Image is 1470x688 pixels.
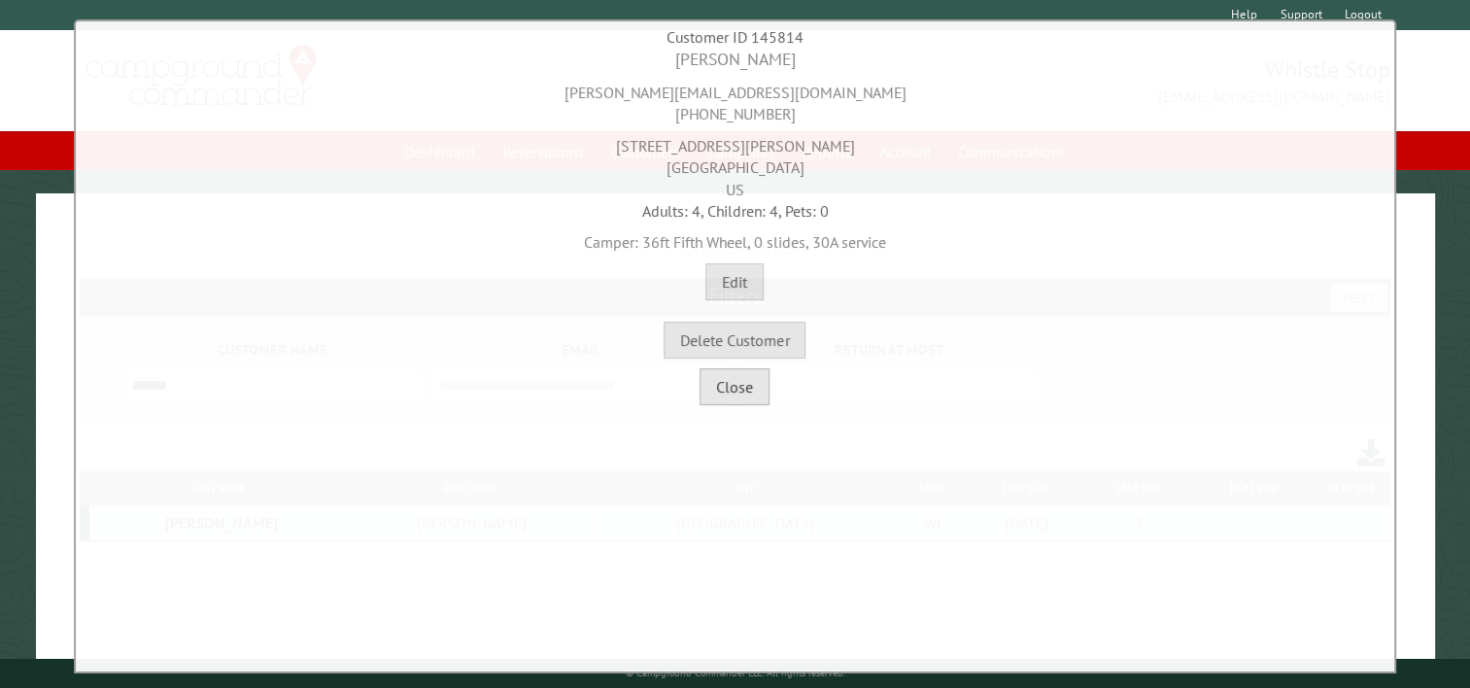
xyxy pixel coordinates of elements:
[664,322,805,359] button: Delete Customer
[700,368,769,405] button: Close
[705,263,764,300] button: Edit
[81,26,1390,48] div: Customer ID 145814
[81,48,1390,72] div: [PERSON_NAME]
[81,222,1390,253] div: Camper: 36ft Fifth Wheel, 0 slides, 30A service
[626,667,845,679] small: © Campground Commander LLC. All rights reserved.
[81,125,1390,200] div: [STREET_ADDRESS][PERSON_NAME] [GEOGRAPHIC_DATA] US
[81,200,1390,222] div: Adults: 4, Children: 4, Pets: 0
[81,72,1390,125] div: [PERSON_NAME][EMAIL_ADDRESS][DOMAIN_NAME] [PHONE_NUMBER]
